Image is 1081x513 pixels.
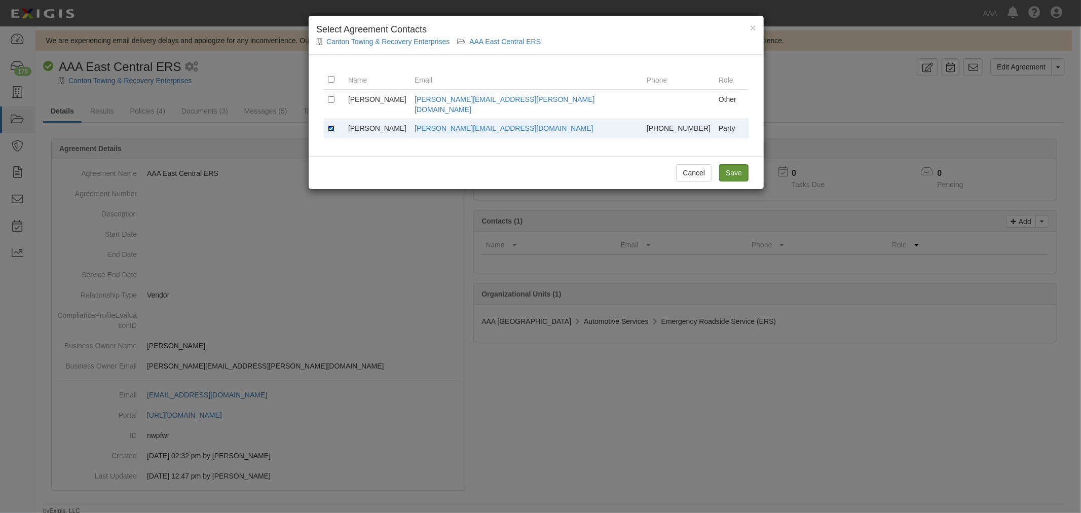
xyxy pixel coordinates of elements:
[415,95,595,114] a: [PERSON_NAME][EMAIL_ADDRESS][PERSON_NAME][DOMAIN_NAME]
[643,70,715,90] th: Phone
[415,124,593,132] a: [PERSON_NAME][EMAIL_ADDRESS][DOMAIN_NAME]
[344,90,411,119] td: [PERSON_NAME]
[676,164,712,181] button: Cancel
[715,70,740,90] th: Role
[469,38,541,46] a: AAA East Central ERS
[715,90,740,119] td: Other
[344,70,411,90] th: Name
[316,23,756,36] h4: Select Agreement Contacts
[411,70,643,90] th: Email
[344,119,411,138] td: [PERSON_NAME]
[750,22,756,33] span: ×
[643,119,715,138] td: [PHONE_NUMBER]
[750,22,756,33] button: Close
[326,38,450,46] a: Canton Towing & Recovery Enterprises
[719,164,749,181] input: Save
[715,119,740,138] td: Party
